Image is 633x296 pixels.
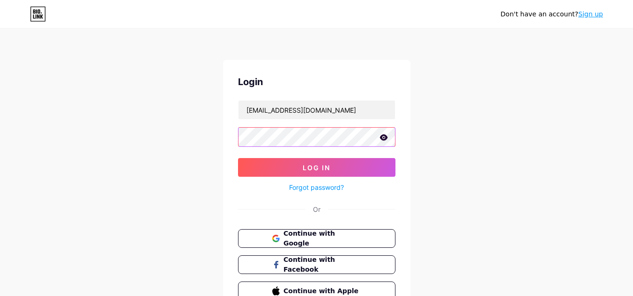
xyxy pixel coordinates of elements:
[238,158,395,177] button: Log In
[289,182,344,192] a: Forgot password?
[283,255,361,274] span: Continue with Facebook
[238,75,395,89] div: Login
[500,9,603,19] div: Don't have an account?
[313,204,320,214] div: Or
[283,286,361,296] span: Continue with Apple
[238,255,395,274] button: Continue with Facebook
[238,229,395,248] button: Continue with Google
[283,229,361,248] span: Continue with Google
[578,10,603,18] a: Sign up
[238,101,395,119] input: Username
[303,164,330,172] span: Log In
